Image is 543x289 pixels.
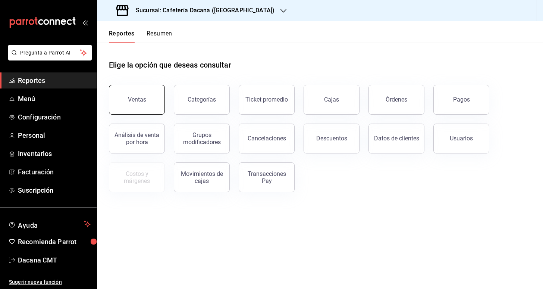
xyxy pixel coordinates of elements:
[8,45,92,60] button: Pregunta a Parrot AI
[109,85,165,115] button: Ventas
[114,131,160,146] div: Análisis de venta por hora
[386,96,407,103] div: Órdenes
[18,130,91,140] span: Personal
[18,167,91,177] span: Facturación
[174,85,230,115] button: Categorías
[109,30,135,43] button: Reportes
[433,124,489,153] button: Usuarios
[239,162,295,192] button: Transacciones Pay
[368,124,424,153] button: Datos de clientes
[114,170,160,184] div: Costos y márgenes
[109,30,172,43] div: navigation tabs
[128,96,146,103] div: Ventas
[188,96,216,103] div: Categorías
[248,135,286,142] div: Cancelaciones
[109,59,231,71] h1: Elige la opción que deseas consultar
[316,135,347,142] div: Descuentos
[450,135,473,142] div: Usuarios
[20,49,80,57] span: Pregunta a Parrot AI
[18,185,91,195] span: Suscripción
[9,278,91,286] span: Sugerir nueva función
[304,85,360,115] button: Cajas
[18,255,91,265] span: Dacana CMT
[245,96,288,103] div: Ticket promedio
[174,162,230,192] button: Movimientos de cajas
[453,96,470,103] div: Pagos
[374,135,419,142] div: Datos de clientes
[109,124,165,153] button: Análisis de venta por hora
[244,170,290,184] div: Transacciones Pay
[109,162,165,192] button: Contrata inventarios para ver este reporte
[324,96,339,103] div: Cajas
[433,85,489,115] button: Pagos
[239,124,295,153] button: Cancelaciones
[179,170,225,184] div: Movimientos de cajas
[18,94,91,104] span: Menú
[130,6,274,15] h3: Sucursal: Cafetería Dacana ([GEOGRAPHIC_DATA])
[147,30,172,43] button: Resumen
[304,124,360,153] button: Descuentos
[18,149,91,159] span: Inventarios
[18,220,81,229] span: Ayuda
[239,85,295,115] button: Ticket promedio
[5,54,92,62] a: Pregunta a Parrot AI
[179,131,225,146] div: Grupos modificadores
[174,124,230,153] button: Grupos modificadores
[18,75,91,86] span: Reportes
[368,85,424,115] button: Órdenes
[18,237,91,247] span: Recomienda Parrot
[18,112,91,122] span: Configuración
[82,19,88,25] button: open_drawer_menu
